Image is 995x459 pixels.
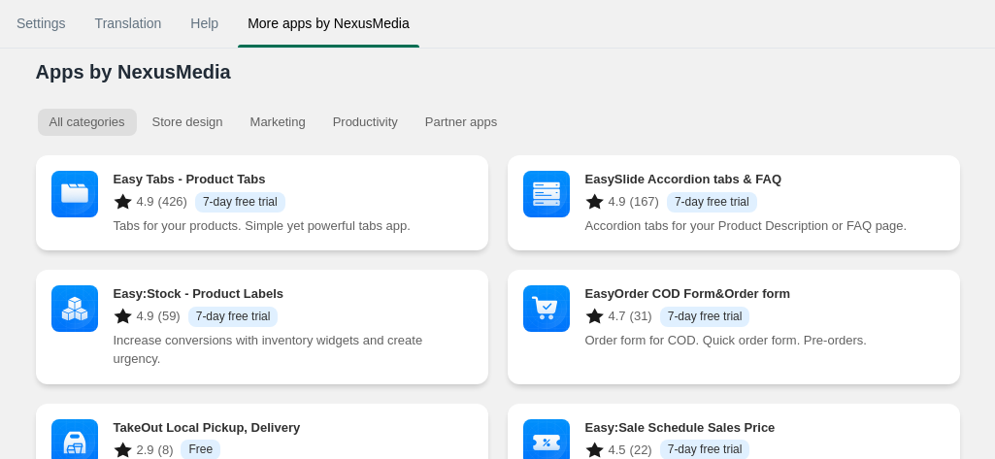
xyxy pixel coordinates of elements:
a: Settings [7,6,76,41]
h1: Apps by Nexus [36,61,960,83]
a: EasySlide Accordion tabs & FAQ 4.9 (167) 7-day free trial Accordion tabs for your Product Descrip... [508,155,960,250]
span: (167) [630,194,659,210]
span: All categories [38,109,137,136]
p: Increase conversions with inventory widgets and create urgency. [114,331,473,369]
span: 4.9 [609,194,626,210]
img: CLnIx7KK_v0CEAE=_96x96.png [523,171,570,217]
span: (31) [630,309,652,324]
span: 4.7 [609,309,626,324]
span: Partner apps [414,109,509,136]
p: Accordion tabs for your Product Description or FAQ page. [585,216,945,236]
p: Order form for COD. Quick order form. Pre-orders. [585,331,945,350]
h3: EasyOrder COD Form&Order form [585,285,945,302]
span: Productivity [321,109,410,136]
a: Help [181,6,228,41]
a: Translation [85,6,172,41]
b: Media [176,61,231,82]
h3: TakeOut Local Pickup, Delivery [114,419,473,436]
span: 4.9 [137,309,154,324]
span: 7-day free trial [667,192,757,213]
a: Easy Tabs ‑ Product Tabs 4.9 (426) 7-day free trial Tabs for your products. Simple yet powerful t... [36,155,488,250]
p: Tabs for your products. Simple yet powerful tabs app. [114,216,473,236]
span: 4.5 [609,443,626,458]
span: (22) [630,443,652,458]
img: CLSI1LSd_v0CEAE=_96x96.png [51,171,98,217]
img: CMLyjYeb_v0CEAE=_96x96.png [51,285,98,332]
span: 7-day free trial [195,192,285,213]
span: Store design [141,109,235,136]
span: 7-day free trial [188,307,279,327]
h3: EasySlide Accordion tabs & FAQ [585,171,945,187]
img: CP7n9YSd_v0CEAE=_96x96.png [523,285,570,332]
a: EasyOrder COD Form&Order form 4.7 (31) 7-day free trial Order form for COD. Quick order form. Pre... [508,270,960,384]
h3: Easy:Stock ‑ Product Labels [114,285,473,302]
span: (59) [158,309,181,324]
a: More apps by NexusMedia [238,6,419,41]
span: 7-day free trial [660,307,750,327]
h3: Easy Tabs ‑ Product Tabs [114,171,473,187]
a: Easy:Stock ‑ Product Labels 4.9 (59) 7-day free trial Increase conversions with inventory widgets... [36,270,488,384]
span: 2.9 [137,443,154,458]
h3: Easy:Sale Schedule Sales Price [585,419,945,436]
span: (8) [158,443,174,458]
span: 4.9 [137,194,154,210]
span: Marketing [239,109,317,136]
span: (426) [158,194,187,210]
